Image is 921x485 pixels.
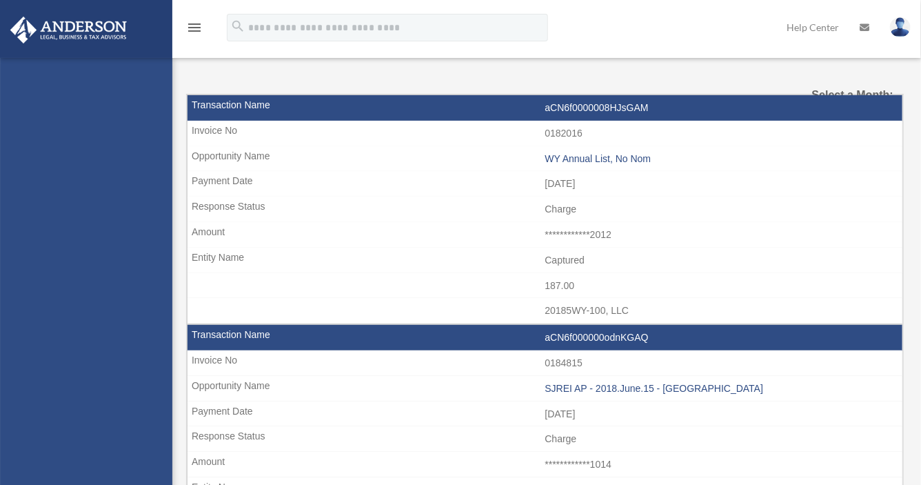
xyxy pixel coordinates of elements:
[186,24,203,36] a: menu
[188,95,902,121] td: aCN6f0000008HJsGAM
[545,153,896,165] div: WY Annual List, No Nom
[188,273,902,299] td: 187.00
[188,248,902,274] td: Captured
[188,197,902,223] td: Charge
[545,383,896,395] div: SJREI AP - 2018.June.15 - [GEOGRAPHIC_DATA]
[890,17,911,37] img: User Pic
[6,17,131,43] img: Anderson Advisors Platinum Portal
[188,325,902,351] td: aCN6f000000odnKGAQ
[188,350,902,377] td: 0184815
[230,19,245,34] i: search
[188,298,902,324] td: 20185WY-100, LLC
[188,402,902,428] td: [DATE]
[188,171,902,197] td: [DATE]
[188,426,902,453] td: Charge
[795,86,894,105] label: Select a Month:
[188,121,902,147] td: 0182016
[186,19,203,36] i: menu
